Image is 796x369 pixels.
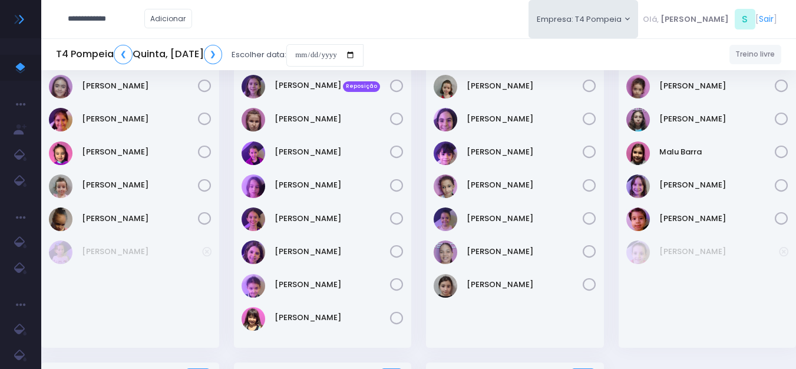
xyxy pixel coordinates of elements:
[275,146,390,158] a: [PERSON_NAME]
[82,179,197,191] a: [PERSON_NAME]
[467,113,582,125] a: [PERSON_NAME]
[729,45,782,64] a: Treino livre
[275,80,390,91] a: [PERSON_NAME] Reposição
[467,146,582,158] a: [PERSON_NAME]
[735,9,755,29] span: S
[242,174,265,198] img: Gabriela Jordão Natacci
[659,246,779,258] a: [PERSON_NAME]
[242,307,265,331] img: Martina Hashimoto Rocha
[242,108,265,131] img: Antonia Landmann
[660,14,729,25] span: [PERSON_NAME]
[659,80,775,92] a: [PERSON_NAME]
[434,108,457,131] img: Antonella Rossi Paes Previtalli
[275,312,390,324] a: [PERSON_NAME]
[49,141,72,165] img: Júlia Meneguim Merlo
[626,141,650,165] img: Malu Barra Guirro
[626,240,650,264] img: Rafaella Westphalen Porto Ravasi
[275,246,390,258] a: [PERSON_NAME]
[49,240,72,264] img: Alice Mattos
[275,213,390,225] a: [PERSON_NAME]
[467,279,582,291] a: [PERSON_NAME]
[242,207,265,231] img: Lara Souza
[82,246,202,258] a: [PERSON_NAME]
[114,45,133,64] a: ❮
[638,6,781,32] div: [ ]
[242,75,265,98] img: Antonella Zappa Marques
[49,207,72,231] img: Sophia Crispi Marques dos Santos
[242,240,265,264] img: Laura Novaes Abud
[204,45,223,64] a: ❯
[82,80,197,92] a: [PERSON_NAME]
[467,80,582,92] a: [PERSON_NAME]
[275,279,390,291] a: [PERSON_NAME]
[49,75,72,98] img: Eloah Meneguim Tenorio
[82,146,197,158] a: [PERSON_NAME]
[626,75,650,98] img: Emilia Rodrigues
[759,13,774,25] a: Sair
[434,174,457,198] img: Ivy Miki Miessa Guadanuci
[434,141,457,165] img: Isabela dela plata souza
[242,274,265,298] img: Liz Helvadjian
[643,14,659,25] span: Olá,
[56,41,364,68] div: Escolher data:
[659,179,775,191] a: [PERSON_NAME]
[56,45,222,64] h5: T4 Pompeia Quinta, [DATE]
[434,75,457,98] img: Ana carolina marucci
[626,108,650,131] img: Filomena Caruso Grano
[49,108,72,131] img: Helena Ongarato Amorim Silva
[434,274,457,298] img: Sarah Fernandes da Silva
[82,113,197,125] a: [PERSON_NAME]
[275,113,390,125] a: [PERSON_NAME]
[434,207,457,231] img: LIZ WHITAKER DE ALMEIDA BORGES
[467,213,582,225] a: [PERSON_NAME]
[49,174,72,198] img: Mirella Figueiredo Rojas
[144,9,193,28] a: Adicionar
[467,179,582,191] a: [PERSON_NAME]
[626,207,650,231] img: Yumi Muller
[467,246,582,258] a: [PERSON_NAME]
[659,146,775,158] a: Malu Barra
[434,240,457,264] img: Maria Carolina Franze Oliveira
[659,113,775,125] a: [PERSON_NAME]
[242,141,265,165] img: Diana Rosa Oliveira
[82,213,197,225] a: [PERSON_NAME]
[343,81,381,92] span: Reposição
[275,179,390,191] a: [PERSON_NAME]
[626,174,650,198] img: Melissa Gouveia
[659,213,775,225] a: [PERSON_NAME]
